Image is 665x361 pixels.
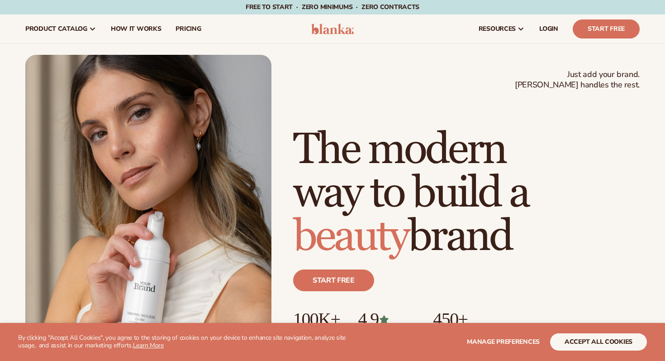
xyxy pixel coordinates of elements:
[293,128,640,259] h1: The modern way to build a brand
[515,69,640,91] span: Just add your brand. [PERSON_NAME] handles the rest.
[573,19,640,39] a: Start Free
[18,334,353,350] p: By clicking "Accept All Cookies", you agree to the storing of cookies on your device to enhance s...
[168,14,208,43] a: pricing
[467,333,540,351] button: Manage preferences
[18,14,104,43] a: product catalog
[433,309,501,329] p: 450+
[467,337,540,346] span: Manage preferences
[176,25,201,33] span: pricing
[293,210,408,263] span: beauty
[479,25,516,33] span: resources
[539,25,558,33] span: LOGIN
[550,333,647,351] button: accept all cookies
[471,14,532,43] a: resources
[111,25,161,33] span: How It Works
[246,3,419,11] span: Free to start · ZERO minimums · ZERO contracts
[311,24,354,34] img: logo
[293,270,374,291] a: Start free
[25,25,87,33] span: product catalog
[358,309,415,329] p: 4.9
[104,14,169,43] a: How It Works
[293,309,340,329] p: 100K+
[532,14,565,43] a: LOGIN
[133,341,164,350] a: Learn More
